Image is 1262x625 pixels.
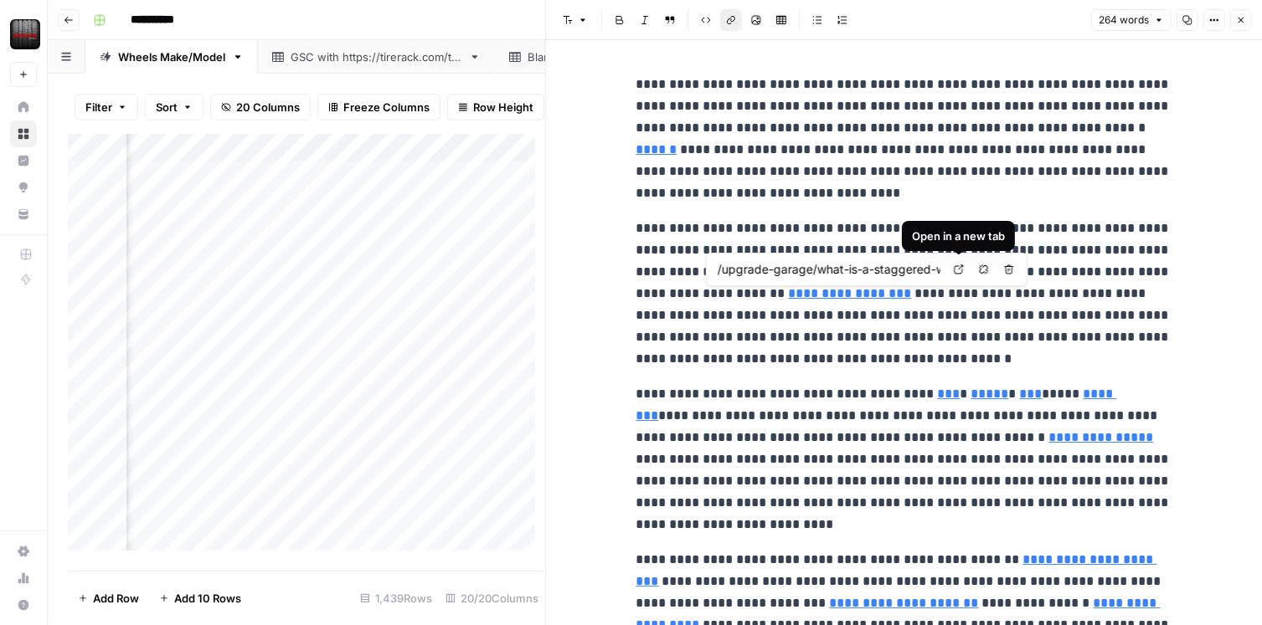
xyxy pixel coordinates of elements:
span: 20 Columns [236,99,300,115]
a: Browse [10,120,37,147]
button: Row Height [447,94,544,120]
a: Home [10,94,37,120]
button: Add 10 Rows [149,585,251,612]
div: Wheels Make/Model [118,49,225,65]
span: Add Row [93,590,139,607]
button: Sort [145,94,203,120]
button: Filter [75,94,138,120]
button: Workspace: Tire Rack [10,13,37,55]
span: Row Height [473,99,533,115]
a: Your Data [10,201,37,228]
span: Sort [156,99,178,115]
a: Settings [10,538,37,565]
span: Add 10 Rows [174,590,241,607]
a: Insights [10,147,37,174]
div: GSC with [URL][DOMAIN_NAME] [291,49,462,65]
span: Freeze Columns [343,99,430,115]
a: Wheels Make/Model [85,40,258,74]
div: Blank [528,49,556,65]
button: 20 Columns [210,94,311,120]
a: Opportunities [10,174,37,201]
button: 264 words [1091,9,1172,31]
a: Usage [10,565,37,592]
span: Filter [85,99,112,115]
a: GSC with [URL][DOMAIN_NAME] [258,40,495,74]
div: 20/20 Columns [439,585,545,612]
button: Help + Support [10,592,37,618]
a: Blank [495,40,589,74]
div: 1,439 Rows [353,585,439,612]
span: 264 words [1099,13,1149,28]
button: Add Row [68,585,149,612]
div: Open in a new tab [912,228,1005,244]
img: Tire Rack Logo [10,19,40,49]
button: Freeze Columns [317,94,440,120]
